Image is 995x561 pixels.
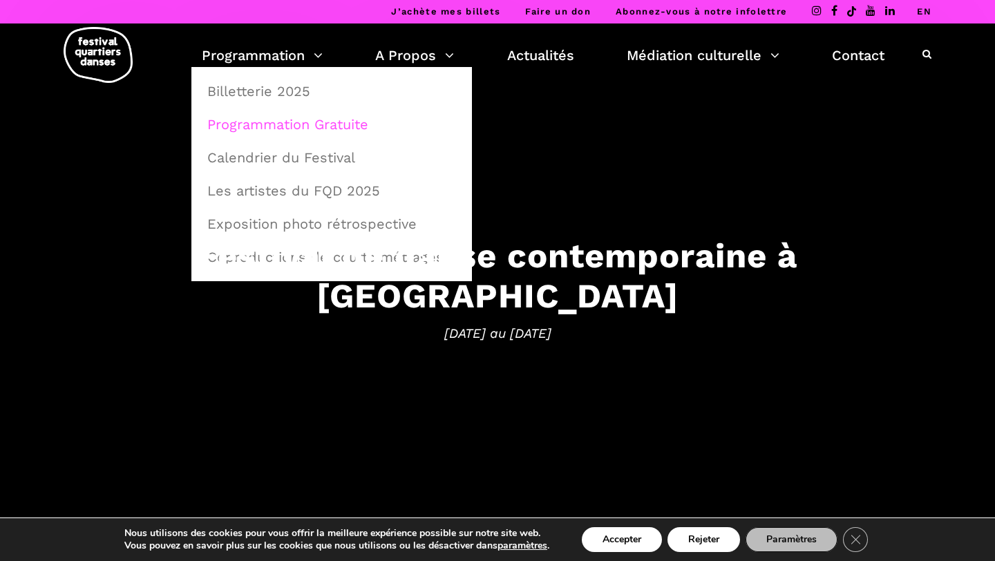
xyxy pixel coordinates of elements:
a: Calendrier du Festival [199,142,464,173]
a: Contact [832,44,884,67]
a: EN [917,6,931,17]
a: Programmation Gratuite [199,108,464,140]
button: Accepter [582,527,662,552]
a: Les artistes du FQD 2025 [199,175,464,207]
button: paramètres [497,540,547,552]
img: logo-fqd-med [64,27,133,83]
a: Actualités [507,44,574,67]
a: A Propos [375,44,454,67]
a: Faire un don [525,6,591,17]
a: J’achète mes billets [391,6,500,17]
a: Programmation [202,44,323,67]
a: Abonnez-vous à notre infolettre [616,6,787,17]
a: Billetterie 2025 [199,75,464,107]
h3: Festival de danse contemporaine à [GEOGRAPHIC_DATA] [69,235,926,316]
span: [DATE] au [DATE] [69,323,926,344]
a: Exposition photo rétrospective [199,208,464,240]
button: Rejeter [667,527,740,552]
button: Close GDPR Cookie Banner [843,527,868,552]
button: Paramètres [746,527,837,552]
p: Nous utilisons des cookies pour vous offrir la meilleure expérience possible sur notre site web. [124,527,549,540]
a: Médiation culturelle [627,44,779,67]
p: Vous pouvez en savoir plus sur les cookies que nous utilisons ou les désactiver dans . [124,540,549,552]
